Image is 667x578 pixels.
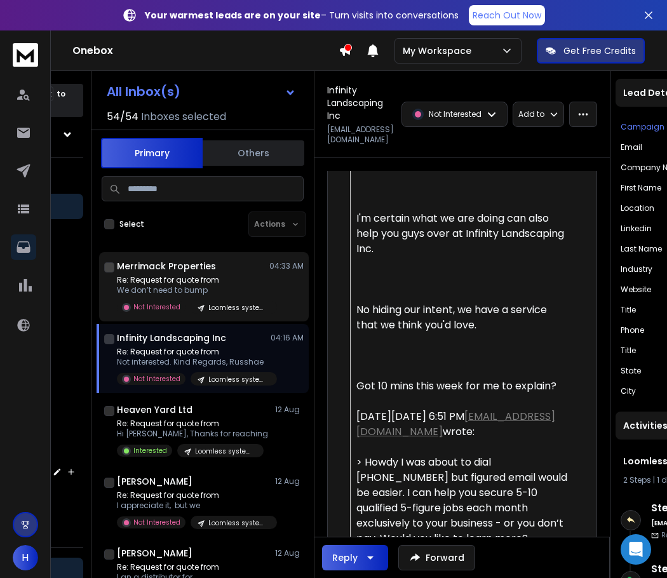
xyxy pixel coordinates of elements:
[145,9,459,22] p: – Turn visits into conversations
[208,375,269,384] p: Loomless system V1.4
[133,302,180,312] p: Not Interested
[101,138,203,168] button: Primary
[621,534,651,565] div: Open Intercom Messenger
[621,142,642,152] p: Email
[117,490,269,501] p: Re: Request for quote from
[518,109,544,119] p: Add to
[327,84,394,122] h1: Infinity Landscaping Inc
[117,357,269,367] p: Not interested. Kind Regards, Russhae
[275,476,304,487] p: 12 Aug
[117,275,269,285] p: Re: Request for quote from
[621,285,651,295] p: website
[275,548,304,558] p: 12 Aug
[621,386,636,396] p: city
[133,518,180,527] p: Not Interested
[473,9,541,22] p: Reach Out Now
[13,43,38,67] img: logo
[117,547,192,560] h1: [PERSON_NAME]
[269,261,304,271] p: 04:33 AM
[621,122,664,132] p: Campaign
[621,264,652,274] p: industry
[13,545,38,570] button: H
[621,346,636,356] p: Title
[208,303,269,313] p: Loomless system V1.4
[327,124,394,145] p: [EMAIL_ADDRESS][DOMAIN_NAME]
[117,475,192,488] h1: [PERSON_NAME]
[398,545,475,570] button: Forward
[119,219,144,229] label: Select
[141,109,226,124] h3: Inboxes selected
[145,9,321,22] strong: Your warmest leads are on your site
[117,501,269,511] p: I appreciate it, but we
[117,419,268,429] p: Re: Request for quote from
[621,183,661,193] p: First Name
[621,203,654,213] p: location
[623,474,651,485] span: 2 Steps
[133,374,180,384] p: Not Interested
[133,446,167,455] p: Interested
[117,403,192,416] h1: Heaven Yard Ltd
[208,518,269,528] p: Loomless system V1.4
[271,333,304,343] p: 04:16 AM
[621,244,662,254] p: Last Name
[322,545,388,570] button: Reply
[621,325,644,335] p: Phone
[195,447,256,456] p: Loomless system V1.4
[621,366,641,376] p: State
[107,85,180,98] h1: All Inbox(s)
[275,405,304,415] p: 12 Aug
[403,44,476,57] p: My Workspace
[117,285,269,295] p: We don’t need to bump
[563,44,636,57] p: Get Free Credits
[537,38,645,64] button: Get Free Credits
[117,332,226,344] h1: Infinity Landscaping Inc
[356,409,555,439] a: [EMAIL_ADDRESS][DOMAIN_NAME]
[117,260,216,272] h1: Merrimack Properties
[469,5,545,25] a: Reach Out Now
[350,74,569,561] blockquote: Just bumping this! We’ve worked with 14 Landscapers in and the biggest thing we help them solve i...
[72,43,339,58] h1: Onebox
[429,109,482,119] p: Not Interested
[97,79,306,104] button: All Inbox(s)
[203,139,304,167] button: Others
[117,347,269,357] p: Re: Request for quote from
[117,429,268,439] p: Hi [PERSON_NAME], Thanks for reaching
[621,305,636,315] p: title
[117,562,269,572] p: Re: Request for quote from
[332,551,358,564] div: Reply
[621,224,652,234] p: linkedin
[107,109,138,124] span: 54 / 54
